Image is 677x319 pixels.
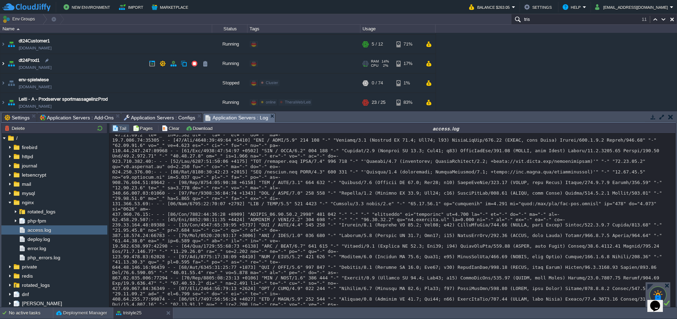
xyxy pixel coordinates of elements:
button: Balance $263.05 [469,3,512,11]
div: Stopped [212,73,247,93]
div: Name [1,25,212,33]
a: php_errors.log [26,254,61,261]
a: error.log [26,245,47,252]
a: env-spielwiese [19,76,49,83]
img: CloudJiffy [2,3,50,12]
span: Application Servers : Configs [124,113,195,122]
span: RAM [371,59,379,64]
a: mysql [20,190,36,196]
img: AMDAwAAAACH5BAEAAAAALAAAAAABAAEAAAICRAEAOw== [0,35,6,54]
a: httpd [20,153,34,160]
a: [DOMAIN_NAME] [19,45,52,52]
a: rotated_logs [20,282,51,288]
span: online [266,100,276,104]
div: access.log [217,125,675,131]
a: [DOMAIN_NAME] [19,103,52,110]
button: tristyle25 [116,309,142,317]
div: 0 / 74 [372,73,383,93]
img: AMDAwAAAACH5BAEAAAAALAAAAAABAAEAAAICRAEAOw== [6,73,16,93]
a: dnf [20,291,30,297]
img: AMDAwAAAACH5BAEAAAAALAAAAAABAAEAAAICRAEAOw== [0,54,6,73]
a: deploy.log [26,236,51,242]
span: TheraWeb/Leiti [285,100,311,104]
button: Clear [162,125,181,131]
img: AMDAwAAAACH5BAEAAAAALAAAAAABAAEAAAICRAEAOw== [17,28,20,30]
a: / [15,135,19,141]
div: Running [212,93,247,112]
a: nginx [20,199,35,206]
img: AMDAwAAAACH5BAEAAAAALAAAAAABAAEAAAICRAEAOw== [0,73,6,93]
a: rotated_logs [26,208,56,215]
button: Help [563,3,583,11]
a: dt24Prod1 [19,57,40,64]
button: Deployment Manager [56,309,107,317]
a: redis [20,273,34,279]
button: Import [119,3,145,11]
div: Tags [248,25,360,33]
a: php-fpm [26,218,47,224]
div: 5 / 12 [372,35,383,54]
div: 83% [396,93,419,112]
button: Settings [524,3,554,11]
iframe: chat widget [647,291,670,312]
span: Application Servers : Add-Ons [40,113,114,122]
div: 1% [396,73,419,93]
a: private [20,264,38,270]
a: [DOMAIN_NAME] [19,83,52,90]
a: [PERSON_NAME] [20,300,63,307]
span: Cluster [266,81,278,85]
a: mail [20,181,32,187]
span: Settings [5,113,30,122]
button: Marketplace [152,3,190,11]
span: CPU [371,64,378,68]
button: Env Groups [2,14,37,24]
button: Tail [112,125,128,131]
span: 14% [382,59,389,64]
span: 2% [381,64,388,68]
div: Running [212,35,247,54]
button: New Environment [64,3,112,11]
span: Leiti - A - Prodserver sportmassagelinzProd [19,96,108,103]
div: Running [212,54,247,73]
img: AMDAwAAAACH5BAEAAAAALAAAAAABAAEAAAICRAEAOw== [0,93,6,112]
div: 71% [396,35,419,54]
button: Download [186,125,215,131]
a: dt24Customer1 [19,37,50,45]
img: AMDAwAAAACH5BAEAAAAALAAAAAABAAEAAAICRAEAOw== [6,35,16,54]
div: 11 [642,16,650,23]
div: 23 / 25 [372,93,385,112]
span: Application Servers : Log [205,113,268,122]
div: Status [212,25,247,33]
div: No active tasks [9,307,53,319]
a: [DOMAIN_NAME] [19,64,52,71]
button: Delete [5,125,27,131]
div: 17% [396,54,419,73]
button: [EMAIL_ADDRESS][DOMAIN_NAME] [595,3,670,11]
a: access.log [26,227,52,233]
img: AMDAwAAAACH5BAEAAAAALAAAAAABAAEAAAICRAEAOw== [6,54,16,73]
div: Usage [361,25,435,33]
a: letsencrypt [20,172,47,178]
a: firebird [20,144,38,150]
a: journal [20,163,38,169]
